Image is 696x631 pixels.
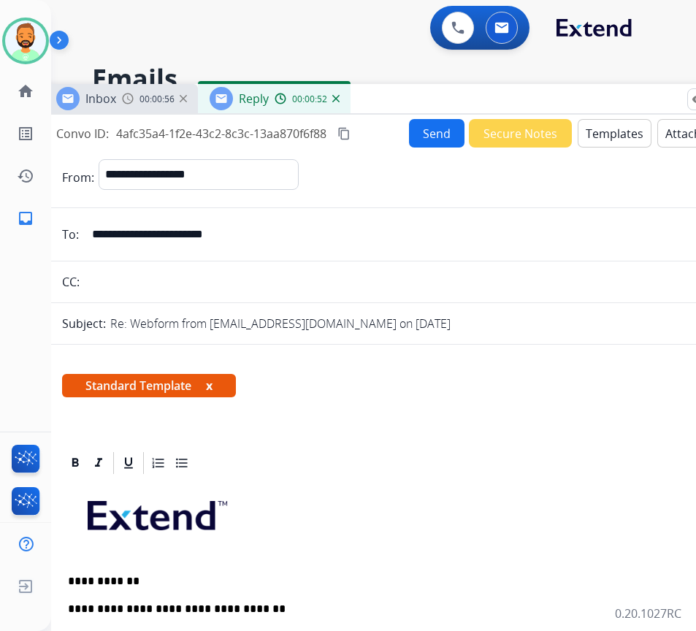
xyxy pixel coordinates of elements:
[17,167,34,185] mat-icon: history
[62,226,79,243] p: To:
[17,125,34,142] mat-icon: list_alt
[239,91,269,107] span: Reply
[469,119,572,148] button: Secure Notes
[62,315,106,332] p: Subject:
[337,127,351,140] mat-icon: content_copy
[85,91,116,107] span: Inbox
[110,315,451,332] p: Re: Webform from [EMAIL_ADDRESS][DOMAIN_NAME] on [DATE]
[171,452,193,474] div: Bullet List
[88,452,110,474] div: Italic
[409,119,464,148] button: Send
[64,452,86,474] div: Bold
[62,169,94,186] p: From:
[62,374,236,397] span: Standard Template
[5,20,46,61] img: avatar
[615,605,681,622] p: 0.20.1027RC
[206,377,213,394] button: x
[578,119,651,148] button: Templates
[292,93,327,105] span: 00:00:52
[139,93,175,105] span: 00:00:56
[17,83,34,100] mat-icon: home
[56,125,109,142] p: Convo ID:
[17,210,34,227] mat-icon: inbox
[62,273,80,291] p: CC:
[118,452,139,474] div: Underline
[148,452,169,474] div: Ordered List
[116,126,326,142] span: 4afc35a4-1f2e-43c2-8c3c-13aa870f6f88
[92,64,661,93] h2: Emails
